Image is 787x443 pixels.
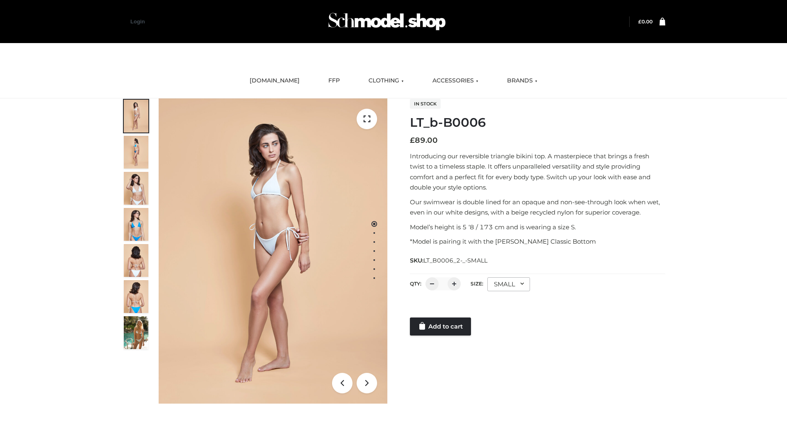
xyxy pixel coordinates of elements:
[426,72,484,90] a: ACCESSORIES
[410,222,665,233] p: Model’s height is 5 ‘8 / 173 cm and is wearing a size S.
[638,18,653,25] bdi: 0.00
[124,280,148,313] img: ArielClassicBikiniTop_CloudNine_AzureSky_OW114ECO_8-scaled.jpg
[501,72,544,90] a: BRANDS
[124,100,148,132] img: ArielClassicBikiniTop_CloudNine_AzureSky_OW114ECO_1-scaled.jpg
[410,317,471,336] a: Add to cart
[410,136,415,145] span: £
[638,18,641,25] span: £
[410,256,488,265] span: SKU:
[487,277,530,291] div: SMALL
[124,136,148,169] img: ArielClassicBikiniTop_CloudNine_AzureSky_OW114ECO_2-scaled.jpg
[124,316,148,349] img: Arieltop_CloudNine_AzureSky2.jpg
[362,72,410,90] a: CLOTHING
[124,208,148,241] img: ArielClassicBikiniTop_CloudNine_AzureSky_OW114ECO_4-scaled.jpg
[322,72,346,90] a: FFP
[410,197,665,218] p: Our swimwear is double lined for an opaque and non-see-through look when wet, even in our white d...
[124,172,148,205] img: ArielClassicBikiniTop_CloudNine_AzureSky_OW114ECO_3-scaled.jpg
[410,281,421,287] label: QTY:
[159,98,387,404] img: ArielClassicBikiniTop_CloudNine_AzureSky_OW114ECO_1
[243,72,306,90] a: [DOMAIN_NAME]
[410,151,665,193] p: Introducing our reversible triangle bikini top. A masterpiece that brings a fresh twist to a time...
[410,99,441,109] span: In stock
[423,257,487,264] span: LT_B0006_2-_-SMALL
[638,18,653,25] a: £0.00
[410,115,665,130] h1: LT_b-B0006
[471,281,483,287] label: Size:
[325,5,448,38] img: Schmodel Admin 964
[410,136,438,145] bdi: 89.00
[410,236,665,247] p: *Model is pairing it with the [PERSON_NAME] Classic Bottom
[130,18,145,25] a: Login
[124,244,148,277] img: ArielClassicBikiniTop_CloudNine_AzureSky_OW114ECO_7-scaled.jpg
